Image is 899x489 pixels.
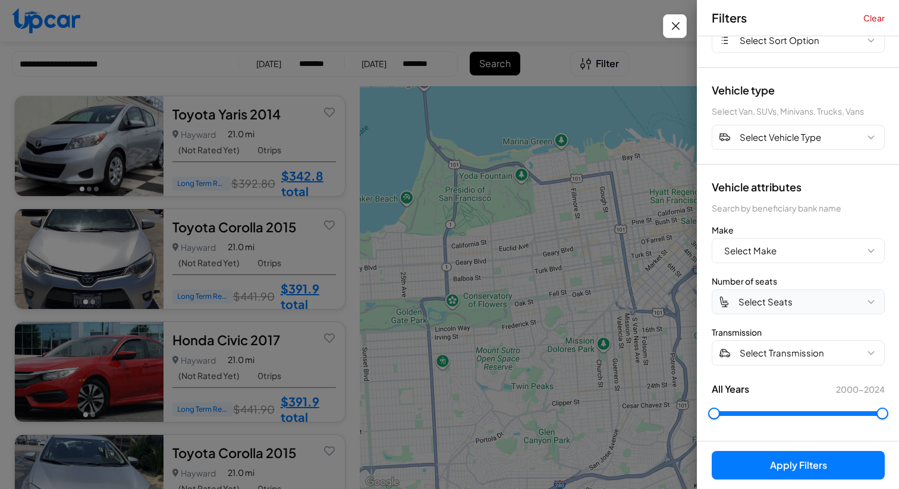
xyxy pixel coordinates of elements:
button: Close filters [663,14,687,38]
div: Vehicle attributes [712,179,885,195]
button: Apply Filters [712,451,885,479]
span: Select Vehicle Type [740,131,821,144]
div: Search by beneficiary bank name [712,202,885,214]
button: Clear [863,12,885,24]
button: Select Transmission [712,340,885,365]
span: All Years [712,382,749,396]
div: Transmission [712,326,885,338]
button: Select Seats [712,289,885,314]
div: Vehicle type [712,82,885,98]
button: Select Make [712,238,885,263]
span: 2000 - 2024 [836,383,885,395]
div: Select Van, SUVs, Minivans, Trucks, Vans [712,105,885,118]
span: Filters [712,10,747,26]
div: Number of seats [712,275,885,287]
span: Select Transmission [740,346,824,360]
span: Select Make [724,244,777,258]
div: Make [712,224,885,236]
button: Select Vehicle Type [712,125,885,150]
button: Select Sort Option [712,28,885,53]
span: Select Seats [738,295,793,309]
span: Select Sort Option [740,34,819,48]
